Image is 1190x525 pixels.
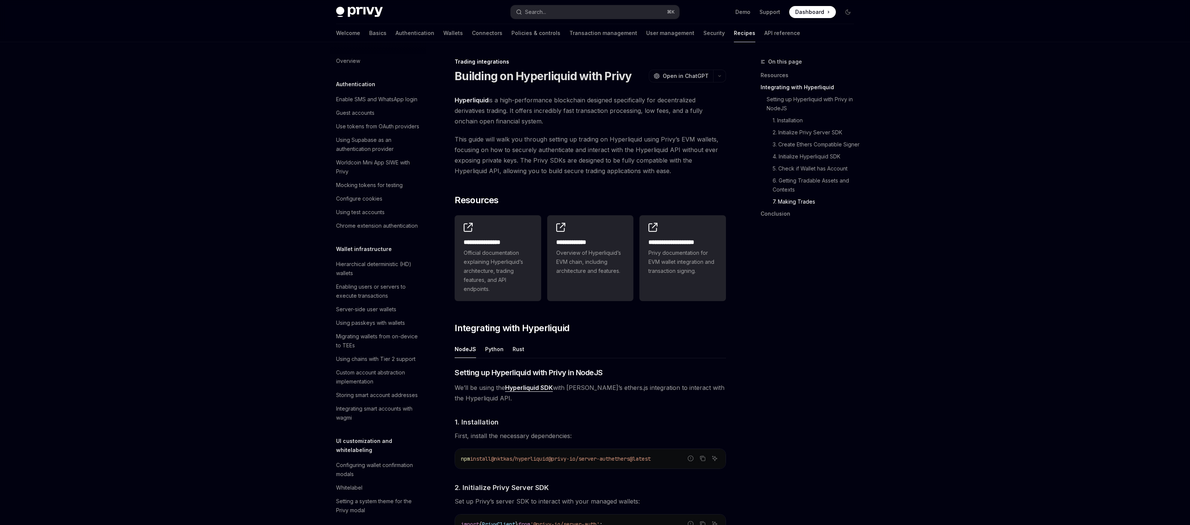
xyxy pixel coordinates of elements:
[470,455,491,462] span: install
[511,24,560,42] a: Policies & controls
[525,8,546,17] div: Search...
[455,322,569,334] span: Integrating with Hyperliquid
[336,391,418,400] div: Storing smart account addresses
[330,93,426,106] a: Enable SMS and WhatsApp login
[330,481,426,495] a: Whitelabel
[761,114,860,126] a: 1. Installation
[455,482,549,493] span: 2. Initialize Privy Server SDK
[330,257,426,280] a: Hierarchical deterministic (HD) wallets
[330,330,426,352] a: Migrating wallets from on-device to TEEs
[761,138,860,151] a: 3. Create Ethers Compatible Signer
[663,72,709,80] span: Open in ChatGPT
[764,24,800,42] a: API reference
[646,24,694,42] a: User management
[330,54,426,68] a: Overview
[569,24,637,42] a: Transaction management
[330,402,426,425] a: Integrating smart accounts with wagmi
[686,453,695,463] button: Report incorrect code
[336,260,422,278] div: Hierarchical deterministic (HD) wallets
[761,163,860,175] a: 5. Check if Wallet has Account
[548,455,612,462] span: @privy-io/server-auth
[336,332,422,350] div: Migrating wallets from on-device to TEEs
[336,318,405,327] div: Using passkeys with wallets
[330,366,426,388] a: Custom account abstraction implementation
[761,81,860,93] a: Integrating with Hyperliquid
[336,221,418,230] div: Chrome extension authentication
[336,461,422,479] div: Configuring wallet confirmation modals
[639,215,726,301] a: **** **** **** *****Privy documentation for EVM wallet integration and transaction signing.
[330,495,426,517] a: Setting a system theme for the Privy modal
[330,120,426,133] a: Use tokens from OAuth providers
[768,57,802,66] span: On this page
[336,56,360,65] div: Overview
[455,340,476,358] div: NodeJS
[505,384,553,392] a: Hyperliquid SDK
[759,8,780,16] a: Support
[842,6,854,18] button: Toggle dark mode
[761,126,860,138] a: 2. Initialize Privy Server SDK
[336,108,374,117] div: Guest accounts
[336,95,417,104] div: Enable SMS and WhatsApp login
[789,6,836,18] a: Dashboard
[336,282,422,300] div: Enabling users or servers to execute transactions
[336,80,375,89] h5: Authentication
[455,382,726,403] span: We’ll be using the with [PERSON_NAME]’s ethers.js integration to interact with the Hyperliquid API.
[455,194,499,206] span: Resources
[455,95,726,126] span: is a high-performance blockchain designed specifically for decentralized derivatives trading. It ...
[336,135,422,154] div: Using Supabase as an authentication provider
[455,134,726,176] span: This guide will walk you through setting up trading on Hyperliquid using Privy’s EVM wallets, foc...
[455,431,726,441] span: First, install the necessary dependencies:
[455,417,499,427] span: 1. Installation
[649,70,713,82] button: Open in ChatGPT
[336,483,362,492] div: Whitelabel
[795,8,824,16] span: Dashboard
[556,248,625,275] span: Overview of Hyperliquid’s EVM chain, including architecture and features.
[612,455,651,462] span: ethers@latest
[443,24,463,42] a: Wallets
[336,208,385,217] div: Using test accounts
[648,248,717,275] span: Privy documentation for EVM wallet integration and transaction signing.
[761,93,860,114] a: Setting up Hyperliquid with Privy in NodeJS
[336,24,360,42] a: Welcome
[455,496,726,507] span: Set up Privy’s server SDK to interact with your managed wallets:
[513,340,524,358] div: Rust
[336,437,426,455] h5: UI customization and whitelabeling
[369,24,387,42] a: Basics
[461,455,470,462] span: npm
[330,388,426,402] a: Storing smart account addresses
[547,215,634,301] a: **** **** ***Overview of Hyperliquid’s EVM chain, including architecture and features.
[761,196,860,208] a: 7. Making Trades
[455,69,632,83] h1: Building on Hyperliquid with Privy
[330,352,426,366] a: Using chains with Tier 2 support
[336,194,382,203] div: Configure cookies
[761,69,860,81] a: Resources
[330,178,426,192] a: Mocking tokens for testing
[455,215,541,301] a: **** **** **** *Official documentation explaining Hyperliquid’s architecture, trading features, a...
[734,24,755,42] a: Recipes
[455,58,726,65] div: Trading integrations
[761,151,860,163] a: 4. Initialize Hyperliquid SDK
[330,280,426,303] a: Enabling users or servers to execute transactions
[761,208,860,220] a: Conclusion
[485,340,504,358] div: Python
[667,9,675,15] span: ⌘ K
[698,453,708,463] button: Copy the contents from the code block
[336,245,392,254] h5: Wallet infrastructure
[336,497,422,515] div: Setting a system theme for the Privy modal
[703,24,725,42] a: Security
[472,24,502,42] a: Connectors
[396,24,434,42] a: Authentication
[330,192,426,205] a: Configure cookies
[330,205,426,219] a: Using test accounts
[330,219,426,233] a: Chrome extension authentication
[336,181,403,190] div: Mocking tokens for testing
[336,368,422,386] div: Custom account abstraction implementation
[330,458,426,481] a: Configuring wallet confirmation modals
[455,96,488,104] a: Hyperliquid
[336,355,415,364] div: Using chains with Tier 2 support
[710,453,720,463] button: Ask AI
[330,316,426,330] a: Using passkeys with wallets
[330,156,426,178] a: Worldcoin Mini App SIWE with Privy
[491,455,548,462] span: @nktkas/hyperliquid
[336,122,419,131] div: Use tokens from OAuth providers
